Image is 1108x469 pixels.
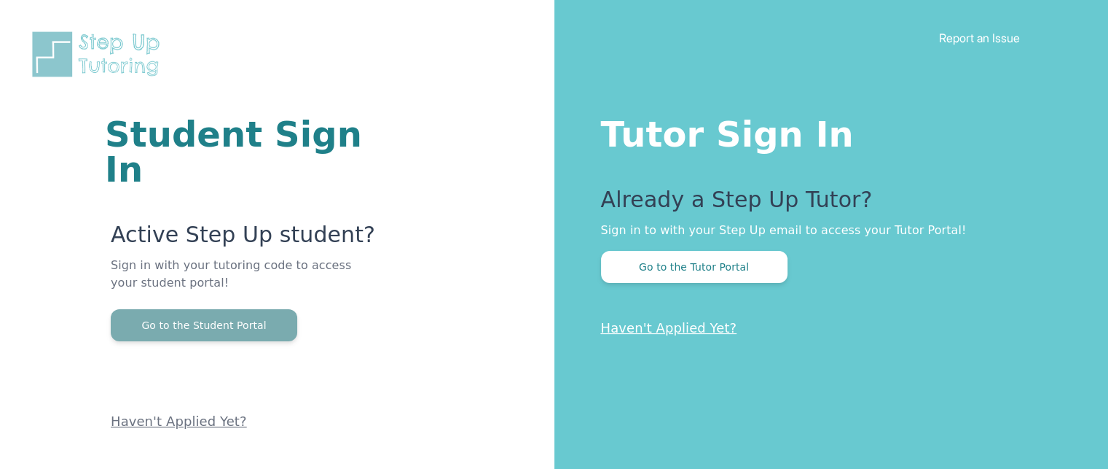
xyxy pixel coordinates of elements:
button: Go to the Tutor Portal [601,251,787,283]
img: Step Up Tutoring horizontal logo [29,29,169,80]
a: Haven't Applied Yet? [111,414,247,429]
a: Go to the Tutor Portal [601,260,787,274]
h1: Tutor Sign In [601,111,1050,152]
p: Sign in to with your Step Up email to access your Tutor Portal! [601,222,1050,239]
a: Report an Issue [939,31,1020,45]
p: Already a Step Up Tutor? [601,187,1050,222]
a: Go to the Student Portal [111,318,297,332]
a: Haven't Applied Yet? [601,320,737,336]
button: Go to the Student Portal [111,309,297,341]
h1: Student Sign In [105,117,380,187]
p: Active Step Up student? [111,222,380,257]
p: Sign in with your tutoring code to access your student portal! [111,257,380,309]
